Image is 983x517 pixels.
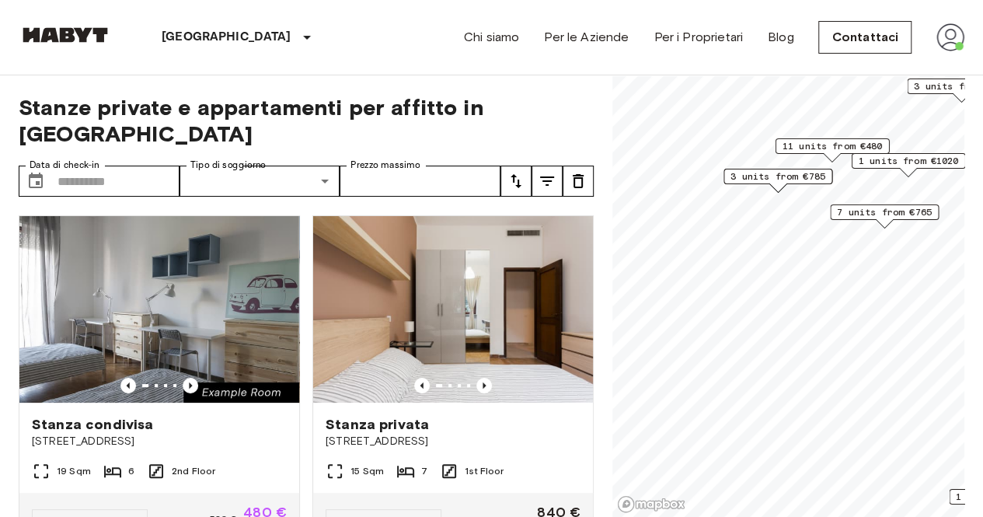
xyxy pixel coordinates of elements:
[532,166,563,197] button: tune
[172,464,215,478] span: 2nd Floor
[563,166,594,197] button: tune
[730,169,825,183] span: 3 units from €785
[723,169,832,193] div: Map marker
[936,23,964,51] img: avatar
[852,153,966,177] div: Map marker
[830,204,939,229] div: Map marker
[818,21,912,54] a: Contattaci
[20,166,51,197] button: Choose date
[32,434,287,449] span: [STREET_ADDRESS]
[326,415,429,434] span: Stanza privata
[837,205,932,219] span: 7 units from €765
[128,464,134,478] span: 6
[464,28,519,47] a: Chi siamo
[783,139,883,153] span: 11 units from €480
[421,464,427,478] span: 7
[768,28,794,47] a: Blog
[30,159,99,172] label: Data di check-in
[776,138,890,162] div: Map marker
[32,415,153,434] span: Stanza condivisa
[500,166,532,197] button: tune
[57,464,91,478] span: 19 Sqm
[414,378,430,393] button: Previous image
[19,27,112,43] img: Habyt
[465,464,504,478] span: 1st Floor
[120,378,136,393] button: Previous image
[476,378,492,393] button: Previous image
[859,154,959,168] span: 1 units from €1020
[350,464,384,478] span: 15 Sqm
[19,94,594,147] span: Stanze private e appartamenti per affitto in [GEOGRAPHIC_DATA]
[617,495,685,513] a: Mapbox logo
[313,216,593,403] img: Marketing picture of unit IT-14-029-001-02H
[183,378,198,393] button: Previous image
[544,28,629,47] a: Per le Aziende
[654,28,743,47] a: Per i Proprietari
[350,159,420,172] label: Prezzo massimo
[326,434,580,449] span: [STREET_ADDRESS]
[190,159,266,172] label: Tipo di soggiorno
[162,28,291,47] p: [GEOGRAPHIC_DATA]
[19,216,299,403] img: Marketing picture of unit IT-14-029-003-04H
